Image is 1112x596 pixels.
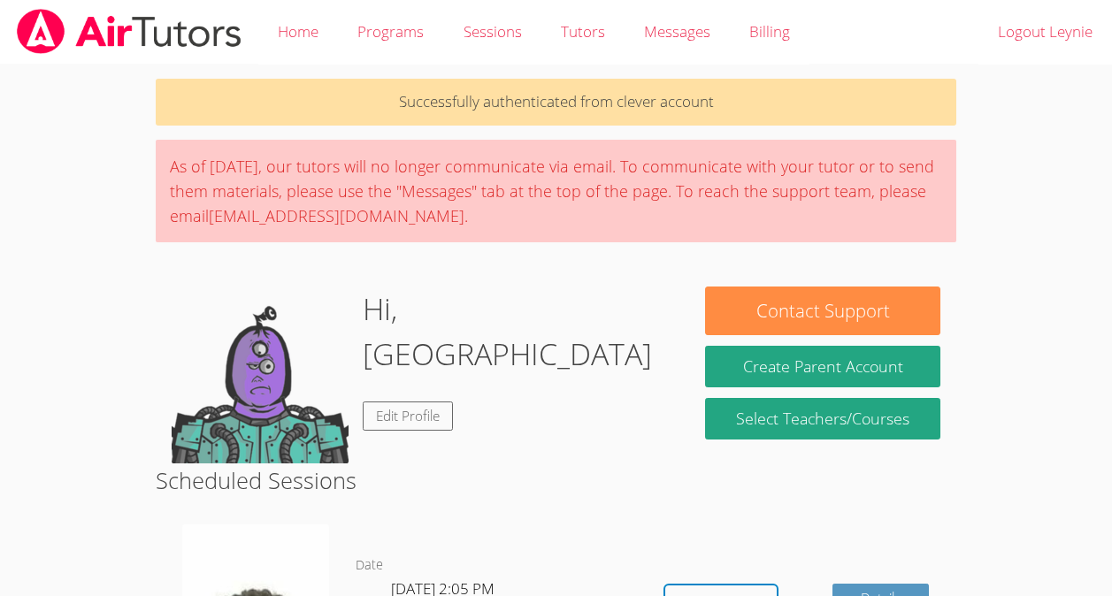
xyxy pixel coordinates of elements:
[156,79,956,126] p: Successfully authenticated from clever account
[172,287,349,463] img: default.png
[363,287,673,377] h1: Hi, [GEOGRAPHIC_DATA]
[356,554,383,577] dt: Date
[363,401,453,431] a: Edit Profile
[705,398,939,439] a: Select Teachers/Courses
[705,287,939,335] button: Contact Support
[15,9,243,54] img: airtutors_banner-c4298cdbf04f3fff15de1276eac7730deb9818008684d7c2e4769d2f7ddbe033.png
[156,463,956,497] h2: Scheduled Sessions
[705,346,939,387] button: Create Parent Account
[644,21,710,42] span: Messages
[156,140,956,242] div: As of [DATE], our tutors will no longer communicate via email. To communicate with your tutor or ...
